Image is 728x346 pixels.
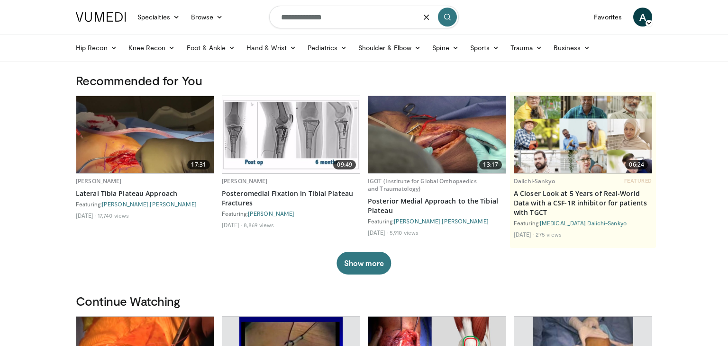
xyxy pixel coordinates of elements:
[427,38,464,57] a: Spine
[442,218,488,224] a: [PERSON_NAME]
[514,96,652,173] a: 06:24
[464,38,505,57] a: Sports
[222,96,360,173] img: 3eba9040-0c7a-4442-86bf-69a9481b5725.620x360_q85_upscale.jpg
[337,252,391,275] button: Show more
[514,96,652,173] img: 93c22cae-14d1-47f0-9e4a-a244e824b022.png.620x360_q85_upscale.jpg
[76,73,652,88] h3: Recommended for You
[150,201,196,207] a: [PERSON_NAME]
[353,38,427,57] a: Shoulder & Elbow
[368,96,506,173] a: 13:17
[76,293,652,309] h3: Continue Watching
[505,38,548,57] a: Trauma
[76,177,122,185] a: [PERSON_NAME]
[222,189,360,208] a: Posteromedial Fixation in Tibial Plateau Fractures
[368,196,506,215] a: Posterior Medial Approach to the Tibial Plateau
[536,231,562,238] li: 275 views
[98,212,129,219] li: 17,740 views
[368,96,506,173] img: 5a185f62-dadc-4a59-92e5-caa08b9527c1.620x360_q85_upscale.jpg
[222,221,242,229] li: [DATE]
[76,12,126,22] img: VuMedi Logo
[269,6,459,28] input: Search topics, interventions
[368,217,506,225] div: Featuring: ,
[241,38,302,57] a: Hand & Wrist
[368,229,388,236] li: [DATE]
[624,177,652,184] span: FEATURED
[368,177,477,193] a: IGOT (Institute for Global Orthopaedics and Traumatology)
[76,189,214,198] a: Lateral Tibia Plateau Approach
[76,96,214,173] img: 5e9141a8-d631-4ecd-8eed-c1227c323c1b.620x360_q85_upscale.jpg
[244,221,274,229] li: 8,869 views
[514,219,652,227] div: Featuring:
[70,38,123,57] a: Hip Recon
[588,8,628,27] a: Favorites
[76,200,214,208] div: Featuring: ,
[514,189,652,217] a: A Closer Look at 5 Years of Real-World Data with a CSF-1R inhibitor for patients with TGCT
[187,160,210,169] span: 17:31
[548,38,596,57] a: Business
[514,231,534,238] li: [DATE]
[132,8,185,27] a: Specialties
[302,38,353,57] a: Pediatrics
[222,96,360,173] a: 09:49
[76,212,96,219] li: [DATE]
[76,96,214,173] a: 17:31
[123,38,181,57] a: Knee Recon
[248,210,294,217] a: [PERSON_NAME]
[514,177,555,185] a: Daiichi-Sankyo
[394,218,440,224] a: [PERSON_NAME]
[222,210,360,217] div: Featuring:
[333,160,356,169] span: 09:49
[390,229,419,236] li: 5,910 views
[479,160,502,169] span: 13:17
[222,177,268,185] a: [PERSON_NAME]
[102,201,148,207] a: [PERSON_NAME]
[181,38,241,57] a: Foot & Ankle
[625,160,648,169] span: 06:24
[540,220,627,226] a: [MEDICAL_DATA] Daiichi-Sankyo
[185,8,229,27] a: Browse
[633,8,652,27] a: A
